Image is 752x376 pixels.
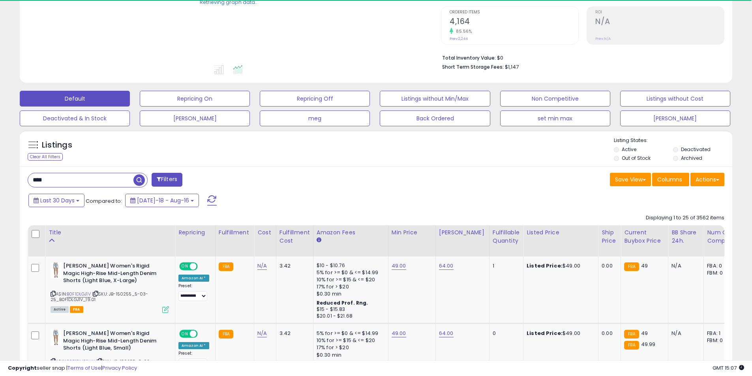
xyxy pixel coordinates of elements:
small: FBA [624,341,639,350]
span: Last 30 Days [40,196,75,204]
div: N/A [671,262,698,269]
div: Listed Price [527,228,595,237]
button: Columns [652,173,689,186]
div: Clear All Filters [28,153,63,161]
button: Last 30 Days [28,194,84,207]
div: 0 [493,330,517,337]
div: 1 [493,262,517,269]
div: 5% for >= $0 & <= $14.99 [317,269,382,276]
label: Deactivated [681,146,711,153]
a: N/A [257,262,267,270]
span: 49 [641,329,648,337]
p: Listing States: [614,137,732,144]
span: All listings currently available for purchase on Amazon [51,306,69,313]
div: 17% for > $20 [317,283,382,290]
b: Reduced Prof. Rng. [317,299,368,306]
div: 10% for >= $15 & <= $20 [317,337,382,344]
button: set min max [500,110,610,126]
b: [PERSON_NAME] Women's Rigid Magic High-Rise Mid-Length Denim Shorts (Light Blue, Small) [63,330,159,354]
label: Archived [681,155,702,161]
div: Displaying 1 to 25 of 3562 items [646,214,724,222]
span: FBA [70,306,83,313]
span: | SKU: JB-150255_5-03-25_B0F1DLGJ1V_19.01 [51,291,148,303]
div: 3.42 [279,330,307,337]
button: Deactivated & In Stock [20,110,130,126]
button: Repricing On [140,91,250,107]
a: B0F1DLGJ1V [67,291,91,297]
div: $0.30 min [317,290,382,297]
img: 31Uju4cc1-L._SL40_.jpg [51,262,61,278]
span: 49.99 [641,340,656,348]
div: FBM: 0 [707,269,733,277]
small: 85.56% [453,28,472,34]
div: Num of Comp. [707,228,736,245]
div: FBA: 1 [707,330,733,337]
strong: Copyright [8,364,37,372]
a: N/A [257,329,267,337]
a: 49.00 [392,262,406,270]
div: Amazon AI * [178,275,209,282]
div: 0.00 [602,330,615,337]
div: seller snap | | [8,365,137,372]
div: $15 - $15.83 [317,306,382,313]
span: Columns [657,176,682,183]
li: $0 [442,52,718,62]
span: Compared to: [86,197,122,205]
div: $49.00 [527,262,592,269]
div: Ship Price [602,228,617,245]
div: $0.30 min [317,352,382,359]
span: Ordered Items [450,10,578,15]
span: [DATE]-18 - Aug-16 [137,196,189,204]
button: Save View [610,173,651,186]
div: [PERSON_NAME] [439,228,486,237]
div: 17% for > $20 [317,344,382,351]
span: ON [180,331,190,337]
button: [PERSON_NAME] [140,110,250,126]
div: 3.42 [279,262,307,269]
img: 31Uju4cc1-L._SL40_.jpg [51,330,61,346]
span: 49 [641,262,648,269]
label: Out of Stock [622,155,651,161]
span: OFF [197,331,209,337]
h2: N/A [595,17,724,28]
button: [DATE]-18 - Aug-16 [125,194,199,207]
span: OFF [197,263,209,270]
h5: Listings [42,140,72,151]
div: 0.00 [602,262,615,269]
div: ASIN: [51,262,169,312]
span: 2025-09-16 15:07 GMT [713,364,744,372]
b: Listed Price: [527,329,563,337]
div: FBM: 0 [707,337,733,344]
label: Active [622,146,636,153]
div: Min Price [392,228,432,237]
small: FBA [219,262,233,271]
a: Privacy Policy [102,364,137,372]
div: BB Share 24h. [671,228,700,245]
button: Actions [690,173,724,186]
button: Non Competitive [500,91,610,107]
button: Repricing Off [260,91,370,107]
h2: 4,164 [450,17,578,28]
div: Repricing [178,228,212,237]
button: meg [260,110,370,126]
div: FBA: 0 [707,262,733,269]
button: Listings without Cost [620,91,730,107]
div: Fulfillment [219,228,251,237]
div: $10 - $10.76 [317,262,382,269]
small: Amazon Fees. [317,237,321,244]
small: FBA [624,330,639,339]
a: 64.00 [439,329,454,337]
b: Total Inventory Value: [442,54,496,61]
button: Filters [152,173,182,187]
div: Preset: [178,283,209,301]
button: [PERSON_NAME] [620,110,730,126]
a: 64.00 [439,262,454,270]
div: Preset: [178,351,209,369]
small: FBA [624,262,639,271]
button: Listings without Min/Max [380,91,490,107]
div: 5% for >= $0 & <= $14.99 [317,330,382,337]
b: Listed Price: [527,262,563,269]
span: ROI [595,10,724,15]
div: N/A [671,330,698,337]
div: Title [49,228,172,237]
